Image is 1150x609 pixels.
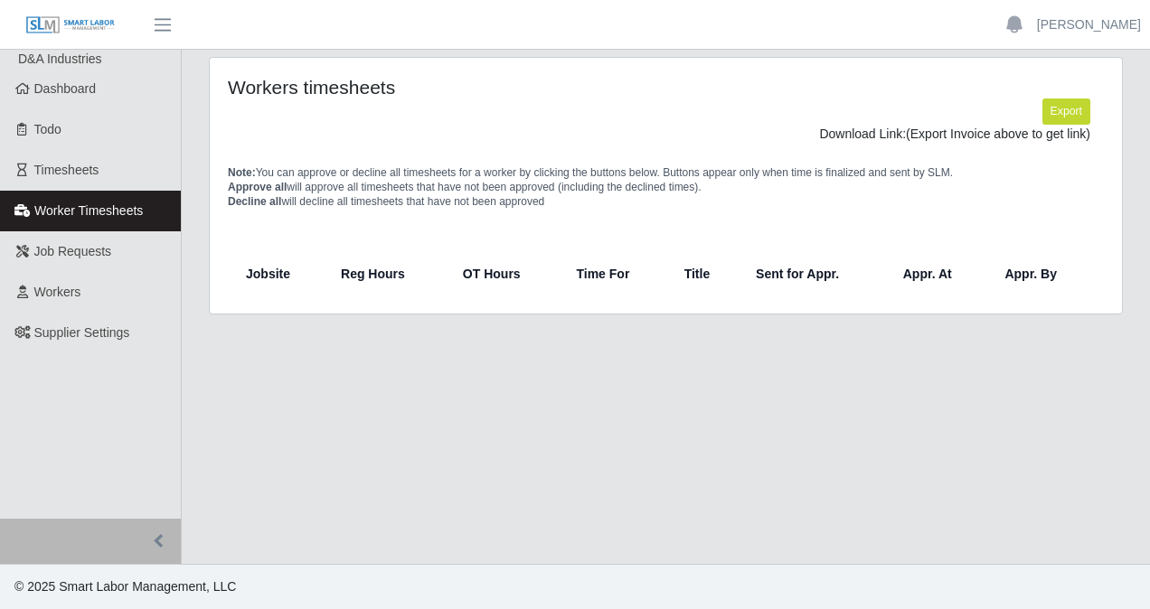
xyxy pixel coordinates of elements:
[34,244,112,258] span: Job Requests
[34,203,143,218] span: Worker Timesheets
[1042,98,1090,124] button: Export
[741,252,889,295] th: Sent for Appr.
[18,52,102,66] span: D&A Industries
[34,163,99,177] span: Timesheets
[34,122,61,136] span: Todo
[34,285,81,299] span: Workers
[448,252,562,295] th: OT Hours
[34,325,130,340] span: Supplier Settings
[241,125,1090,144] div: Download Link:
[228,181,287,193] span: Approve all
[1037,15,1141,34] a: [PERSON_NAME]
[14,579,236,594] span: © 2025 Smart Labor Management, LLC
[990,252,1097,295] th: Appr. By
[228,76,577,98] h4: Workers timesheets
[228,195,281,208] span: Decline all
[906,126,1090,141] span: (Export Invoice above to get link)
[561,252,669,295] th: Time For
[670,252,741,295] th: Title
[889,252,991,295] th: Appr. At
[235,252,326,295] th: Jobsite
[228,166,256,179] span: Note:
[34,81,97,96] span: Dashboard
[326,252,448,295] th: Reg Hours
[25,15,116,35] img: SLM Logo
[228,165,1104,209] p: You can approve or decline all timesheets for a worker by clicking the buttons below. Buttons app...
